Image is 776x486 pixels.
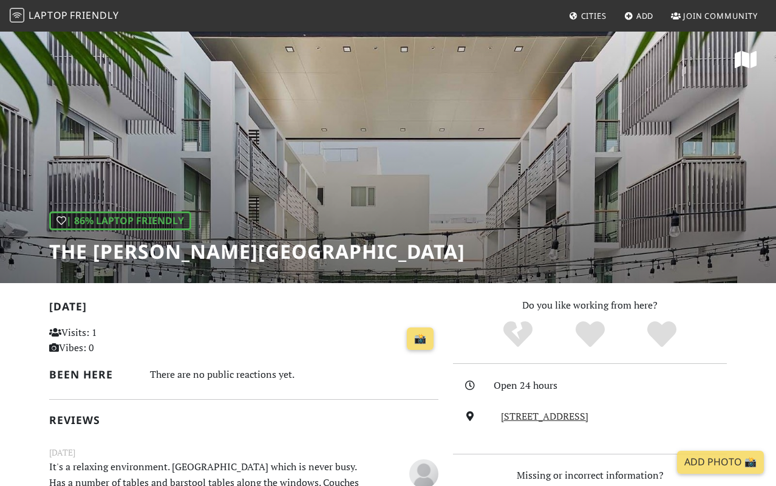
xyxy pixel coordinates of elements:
[409,466,438,479] span: Anonymous
[666,5,763,27] a: Join Community
[49,325,169,356] p: Visits: 1 Vibes: 0
[10,5,119,27] a: LaptopFriendly LaptopFriendly
[677,451,764,474] a: Add Photo 📸
[49,414,438,426] h2: Reviews
[10,8,24,22] img: LaptopFriendly
[554,320,626,350] div: Yes
[564,5,611,27] a: Cities
[150,366,438,383] div: There are no public reactions yet.
[49,368,135,381] h2: Been here
[626,320,698,350] div: Definitely!
[619,5,659,27] a: Add
[636,10,654,21] span: Add
[29,9,68,22] span: Laptop
[42,446,446,459] small: [DATE]
[501,409,588,423] a: [STREET_ADDRESS]
[49,211,191,231] div: | 86% Laptop Friendly
[49,240,465,263] h1: The [PERSON_NAME][GEOGRAPHIC_DATA]
[453,298,727,313] p: Do you like working from here?
[581,10,607,21] span: Cities
[70,9,118,22] span: Friendly
[482,320,554,350] div: No
[494,378,734,394] div: Open 24 hours
[49,300,438,318] h2: [DATE]
[683,10,758,21] span: Join Community
[453,468,727,484] p: Missing or incorrect information?
[407,327,434,351] a: 📸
